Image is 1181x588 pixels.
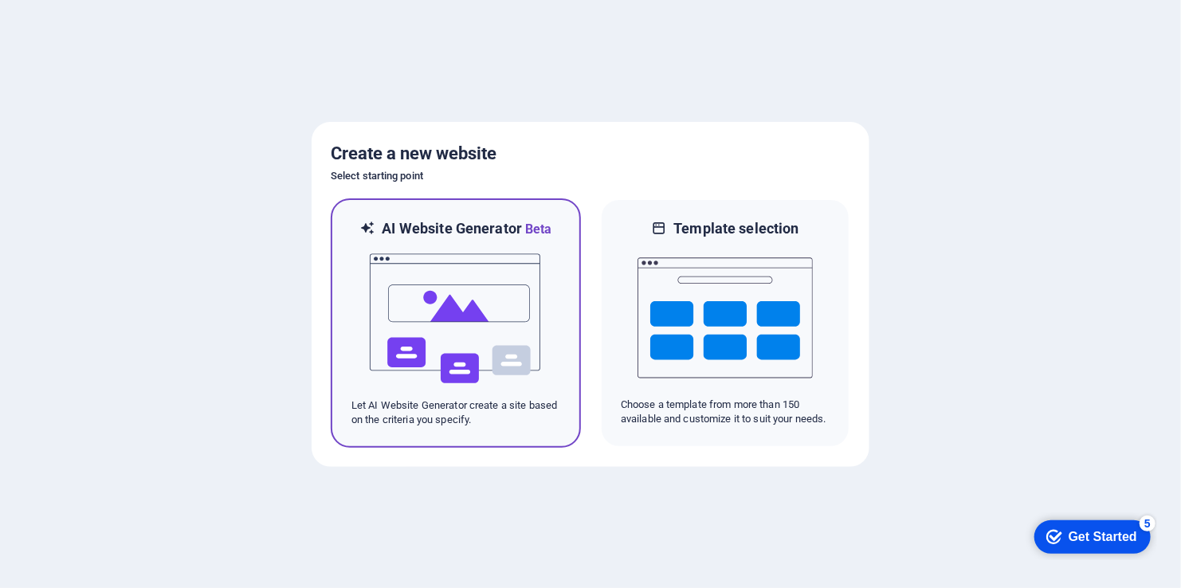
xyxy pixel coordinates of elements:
[331,198,581,448] div: AI Website GeneratorBetaaiLet AI Website Generator create a site based on the criteria you specify.
[621,398,830,426] p: Choose a template from more than 150 available and customize it to suit your needs.
[600,198,850,448] div: Template selectionChoose a template from more than 150 available and customize it to suit your ne...
[118,3,134,19] div: 5
[382,219,551,239] h6: AI Website Generator
[673,219,798,238] h6: Template selection
[522,221,552,237] span: Beta
[331,141,850,167] h5: Create a new website
[351,398,560,427] p: Let AI Website Generator create a site based on the criteria you specify.
[13,8,129,41] div: Get Started 5 items remaining, 0% complete
[47,18,116,32] div: Get Started
[331,167,850,186] h6: Select starting point
[368,239,543,398] img: ai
